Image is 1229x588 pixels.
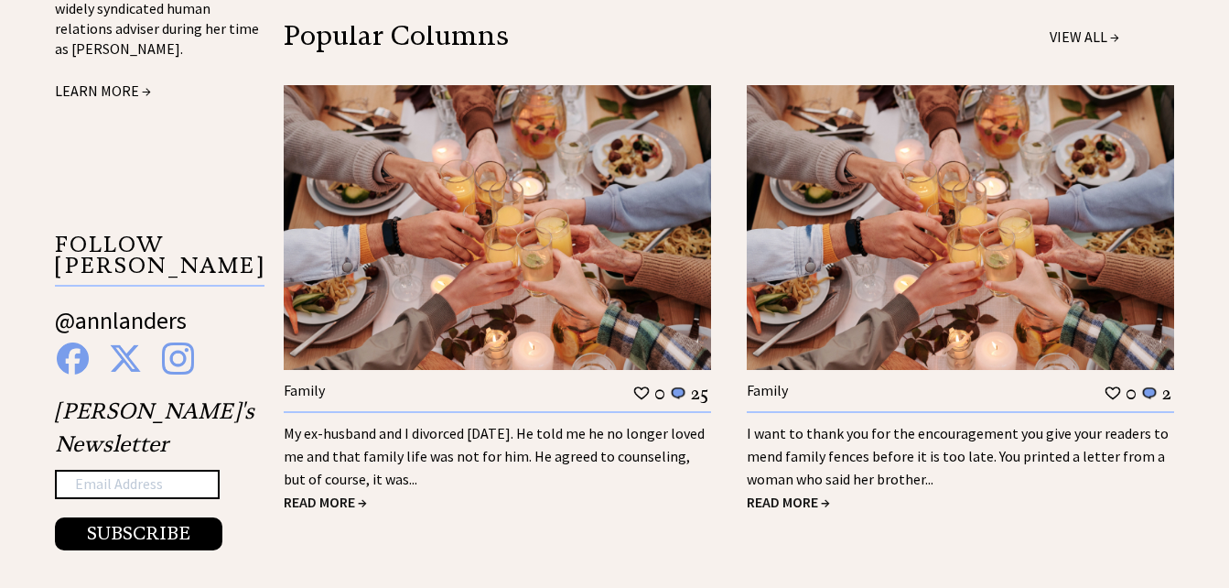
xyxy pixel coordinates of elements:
a: VIEW ALL → [1050,27,1119,46]
img: message_round%201.png [669,386,687,402]
td: 0 [653,381,666,405]
a: Family [747,381,788,399]
img: heart_outline%201.png [632,385,651,402]
a: READ MORE → [747,493,830,511]
img: family.jpg [284,85,711,370]
div: [PERSON_NAME]'s Newsletter [55,395,254,550]
img: heart_outline%201.png [1104,385,1122,402]
img: x%20blue.png [109,343,142,375]
a: @annlanders [55,305,187,354]
img: family.jpg [747,85,1174,370]
img: message_round%201.png [1140,386,1159,402]
a: My ex-husband and I divorced [DATE]. He told me he no longer loved me and that family life was no... [284,424,705,488]
div: Popular Columns [284,26,818,46]
td: 25 [690,381,709,405]
a: I want to thank you for the encouragement you give your readers to mend family fences before it i... [747,424,1169,488]
img: facebook%20blue.png [57,343,89,375]
td: 0 [1125,381,1137,405]
a: LEARN MORE → [55,82,151,100]
img: instagram%20blue.png [162,343,194,375]
a: Family [284,381,325,399]
input: Email Address [55,470,220,499]
td: 2 [1161,381,1172,405]
p: FOLLOW [PERSON_NAME] [55,234,264,287]
button: SUBSCRIBE [55,517,222,550]
a: READ MORE → [284,493,367,511]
